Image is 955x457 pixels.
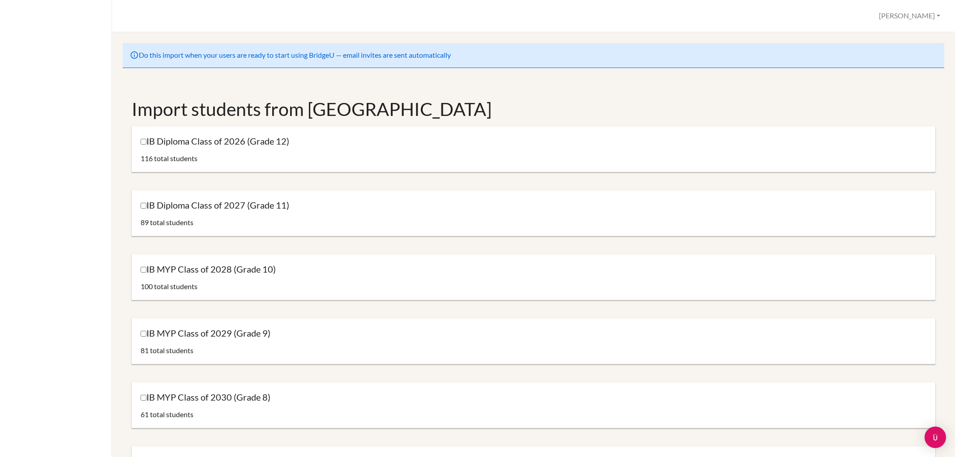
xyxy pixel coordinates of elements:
label: IB MYP Class of 2030 (Grade 8) [141,391,270,403]
input: IB MYP Class of 2028 (Grade 10) [141,267,146,273]
label: IB Diploma Class of 2027 (Grade 11) [141,199,289,211]
input: IB MYP Class of 2029 (Grade 9) [141,331,146,337]
label: IB MYP Class of 2029 (Grade 9) [141,327,270,339]
button: [PERSON_NAME] [875,8,944,24]
input: IB Diploma Class of 2027 (Grade 11) [141,203,146,209]
span: 89 total students [141,218,193,226]
span: 61 total students [141,410,193,419]
div: Open Intercom Messenger [925,427,946,448]
span: 81 total students [141,346,193,354]
div: Do this import when your users are ready to start using BridgeU — email invites are sent automati... [123,43,944,68]
span: 116 total students [141,154,197,162]
h1: Import students from [GEOGRAPHIC_DATA] [132,97,935,121]
label: IB Diploma Class of 2026 (Grade 12) [141,135,289,147]
input: IB Diploma Class of 2026 (Grade 12) [141,139,146,145]
label: IB MYP Class of 2028 (Grade 10) [141,263,276,275]
span: 100 total students [141,282,197,290]
input: IB MYP Class of 2030 (Grade 8) [141,395,146,401]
